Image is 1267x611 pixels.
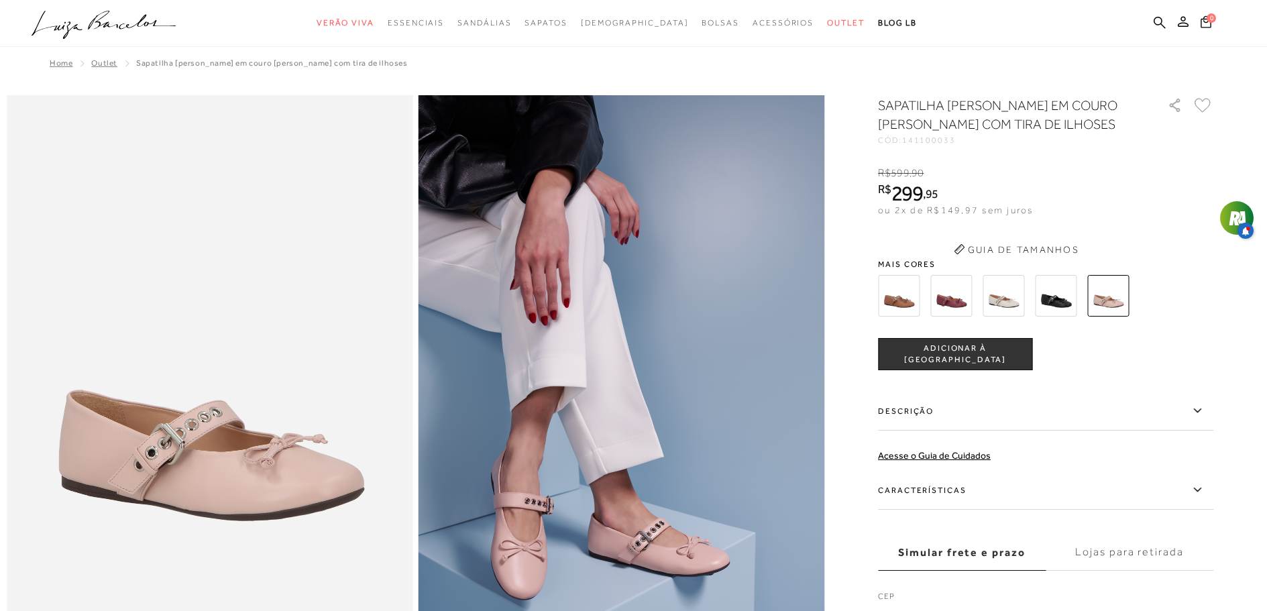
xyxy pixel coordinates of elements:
[983,275,1024,317] img: SAPATILHA MARY JANE EM COURO OFF WHITE COM TIRA DE ILHOSES
[50,58,72,68] a: Home
[753,11,814,36] a: categoryNavScreenReaderText
[878,18,917,27] span: BLOG LB
[930,275,972,317] img: SAPATILHA MARY JANE EM COURO MARSALA COM TIRA DE ILHOSES
[902,135,956,145] span: 141100033
[878,392,1213,431] label: Descrição
[878,338,1032,370] button: ADICIONAR À [GEOGRAPHIC_DATA]
[525,18,567,27] span: Sapatos
[878,590,1213,609] label: CEP
[923,188,938,200] i: ,
[891,167,909,179] span: 599
[926,186,938,201] span: 95
[388,11,444,36] a: categoryNavScreenReaderText
[910,167,924,179] i: ,
[878,167,891,179] i: R$
[878,205,1033,215] span: ou 2x de R$149,97 sem juros
[457,11,511,36] a: categoryNavScreenReaderText
[1035,275,1077,317] img: SAPATILHA MARY JANE EM COURO PRETO COM TIRA DE ILHOSES
[878,450,991,461] a: Acesse o Guia de Cuidados
[1087,275,1129,317] img: SAPATILHA MARY JANE EM COURO ROSA CASHMERE COM TIRA DE ILHOSES
[388,18,444,27] span: Essenciais
[1197,15,1215,33] button: 0
[912,167,924,179] span: 90
[581,11,689,36] a: noSubCategoriesText
[827,18,865,27] span: Outlet
[702,11,739,36] a: categoryNavScreenReaderText
[878,275,920,317] img: SAPATILHA MARY JANE EM COURO CARAMELO COM TIRA DE ILHOSES
[827,11,865,36] a: categoryNavScreenReaderText
[753,18,814,27] span: Acessórios
[878,260,1213,268] span: Mais cores
[581,18,689,27] span: [DEMOGRAPHIC_DATA]
[136,58,408,68] span: SAPATILHA [PERSON_NAME] EM COURO [PERSON_NAME] COM TIRA DE ILHOSES
[878,136,1146,144] div: CÓD:
[91,58,117,68] a: Outlet
[525,11,567,36] a: categoryNavScreenReaderText
[878,183,891,195] i: R$
[317,11,374,36] a: categoryNavScreenReaderText
[317,18,374,27] span: Verão Viva
[457,18,511,27] span: Sandálias
[878,96,1130,133] h1: SAPATILHA [PERSON_NAME] EM COURO [PERSON_NAME] COM TIRA DE ILHOSES
[1207,13,1216,23] span: 0
[702,18,739,27] span: Bolsas
[949,239,1083,260] button: Guia de Tamanhos
[891,181,923,205] span: 299
[1046,535,1213,571] label: Lojas para retirada
[878,535,1046,571] label: Simular frete e prazo
[878,471,1213,510] label: Características
[878,11,917,36] a: BLOG LB
[879,343,1032,366] span: ADICIONAR À [GEOGRAPHIC_DATA]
